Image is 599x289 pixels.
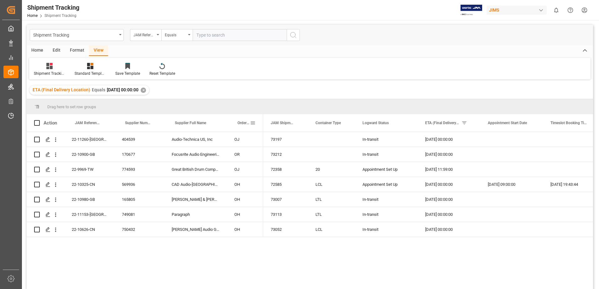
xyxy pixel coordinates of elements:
[263,147,308,162] div: 73212
[362,121,389,125] span: Logward Status
[64,192,114,207] div: 22-10980-GB
[165,31,186,38] div: Equals
[193,29,287,41] input: Type to search
[164,177,227,192] div: CAD Audio-[GEOGRAPHIC_DATA] Qiyang Imp&Exp Co Ltd
[75,121,101,125] span: JAM Reference Number
[362,147,410,162] div: In-transit
[114,162,164,177] div: 774593
[44,120,57,126] div: Action
[27,177,263,192] div: Press SPACE to select this row.
[125,121,151,125] span: Supplier Number
[27,207,263,222] div: Press SPACE to select this row.
[27,192,263,207] div: Press SPACE to select this row.
[461,5,482,16] img: Exertis%20JAM%20-%20Email%20Logo.jpg_1722504956.jpg
[308,222,355,237] div: LCL
[362,132,410,147] div: In-transit
[114,177,164,192] div: 569936
[30,29,124,41] button: open menu
[115,71,140,76] div: Save Template
[27,132,263,147] div: Press SPACE to select this row.
[48,45,65,56] div: Edit
[114,207,164,222] div: 749081
[114,132,164,147] div: 404539
[133,31,155,38] div: JAM Reference Number
[47,104,96,109] span: Drag here to set row groups
[27,222,263,237] div: Press SPACE to select this row.
[75,71,106,76] div: Standard Templates
[263,207,308,222] div: 73113
[418,147,480,162] div: [DATE] 00:00:00
[27,3,79,12] div: Shipment Tracking
[488,121,527,125] span: Appointment Start Date
[164,132,227,147] div: Audio-Technica US, Inc
[315,121,341,125] span: Container Type
[227,147,263,162] div: OR
[418,132,480,147] div: [DATE] 00:00:00
[308,177,355,192] div: LCL
[107,87,138,92] span: [DATE] 00:00:00
[89,45,108,56] div: View
[563,3,577,17] button: Help Center
[362,192,410,207] div: In-transit
[263,162,308,177] div: 72358
[287,29,300,41] button: search button
[27,13,38,18] a: Home
[362,207,410,222] div: In-transit
[418,177,480,192] div: [DATE] 00:00:00
[263,177,308,192] div: 72585
[308,162,355,177] div: 20
[227,162,263,177] div: OJ
[263,222,308,237] div: 73052
[164,162,227,177] div: Great British Drum Company Ltd
[425,121,459,125] span: ETA (Final Delivery Location)
[114,192,164,207] div: 165805
[308,192,355,207] div: LTL
[114,222,164,237] div: 750432
[227,207,263,222] div: OH
[227,177,263,192] div: OH
[164,207,227,222] div: Paragraph
[480,177,543,192] div: [DATE] 09:00:00
[27,162,263,177] div: Press SPACE to select this row.
[64,222,114,237] div: 22-10626-CN
[271,121,295,125] span: JAM Shipment Number
[550,121,587,125] span: Timeslot Booking Time
[33,87,90,92] span: ETA (Final Delivery Location)
[362,162,410,177] div: Appointment Set Up
[418,162,480,177] div: [DATE] 11:59:00
[114,147,164,162] div: 170677
[64,207,114,222] div: 22-11153-[GEOGRAPHIC_DATA]
[64,132,114,147] div: 22-11260-[GEOGRAPHIC_DATA]
[362,222,410,237] div: In-transit
[64,162,114,177] div: 22-9969-TW
[34,71,65,76] div: Shipment Tracking4
[362,177,410,192] div: Appointment Set Up
[175,121,206,125] span: Supplier Full Name
[308,207,355,222] div: LTL
[263,192,308,207] div: 73007
[161,29,193,41] button: open menu
[27,45,48,56] div: Home
[418,192,480,207] div: [DATE] 00:00:00
[227,222,263,237] div: OH
[164,147,227,162] div: Focusrite Audio Engineering (W/T*)-
[487,4,549,16] button: JIMS
[418,207,480,222] div: [DATE] 00:00:00
[418,222,480,237] div: [DATE] 00:00:00
[487,6,547,15] div: JIMS
[164,222,227,237] div: [PERSON_NAME] Audio GmbH
[27,147,263,162] div: Press SPACE to select this row.
[33,31,117,38] div: Shipment Tracking
[64,177,114,192] div: 22-10325-CN
[64,147,114,162] div: 22-10900-GB
[141,88,146,93] div: ✕
[227,132,263,147] div: OJ
[164,192,227,207] div: [PERSON_NAME] & [PERSON_NAME] (W/T*)-
[130,29,161,41] button: open menu
[92,87,105,92] span: Equals
[237,121,250,125] span: Order Type
[263,132,308,147] div: 73197
[65,45,89,56] div: Format
[149,71,175,76] div: Reset Template
[549,3,563,17] button: show 0 new notifications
